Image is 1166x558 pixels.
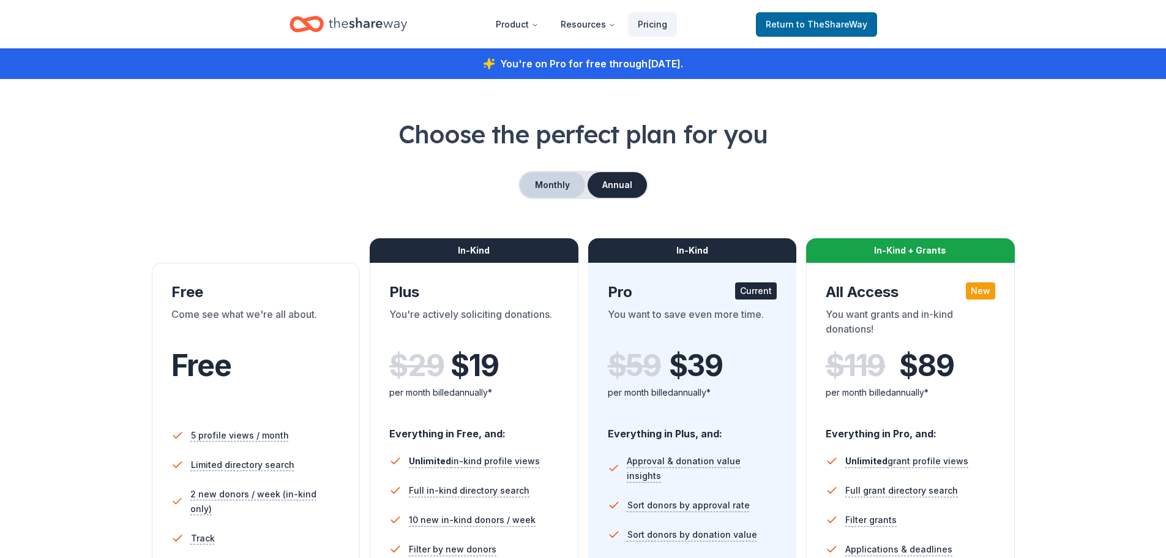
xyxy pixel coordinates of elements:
span: Filter by new donors [409,542,496,557]
div: Pro [608,282,777,302]
span: Track [191,531,215,546]
button: Resources [551,12,626,37]
nav: Main [486,10,677,39]
span: Free [171,347,231,383]
div: Come see what we're all about. [171,307,341,341]
div: Everything in Free, and: [389,416,559,442]
span: in-kind profile views [409,456,540,466]
span: $ 39 [669,349,723,383]
div: per month billed annually* [826,385,995,400]
div: Free [171,282,341,302]
div: New [966,282,995,300]
span: 5 profile views / month [191,428,289,443]
div: Everything in Pro, and: [826,416,995,442]
button: Product [486,12,548,37]
a: Home [290,10,407,39]
div: Everything in Plus, and: [608,416,777,442]
span: Sort donors by donation value [627,527,757,542]
div: In-Kind + Grants [806,238,1015,263]
span: Applications & deadlines [845,542,952,557]
span: $ 19 [450,349,498,383]
span: grant profile views [845,456,968,466]
div: You want grants and in-kind donations! [826,307,995,341]
button: Monthly [520,172,585,198]
a: Returnto TheShareWay [756,12,877,37]
span: Sort donors by approval rate [627,498,750,513]
span: to TheShareWay [796,19,867,29]
span: Unlimited [409,456,451,466]
div: You want to save even more time. [608,307,777,341]
span: Limited directory search [191,458,294,472]
div: Current [735,282,777,300]
div: In-Kind [588,238,797,263]
div: You're actively soliciting donations. [389,307,559,341]
span: Full grant directory search [845,483,958,498]
h1: Choose the perfect plan for you [49,117,1117,151]
a: Pricing [628,12,677,37]
div: All Access [826,282,995,302]
div: per month billed annually* [389,385,559,400]
span: $ 89 [899,349,954,383]
span: Return [766,17,867,32]
div: In-Kind [370,238,578,263]
span: Filter grants [845,513,897,527]
span: 10 new in-kind donors / week [409,513,536,527]
button: Annual [588,172,647,198]
span: 2 new donors / week (in-kind only) [190,487,340,516]
span: Unlimited [845,456,888,466]
span: Full in-kind directory search [409,483,529,498]
div: Plus [389,282,559,302]
span: Approval & donation value insights [627,454,777,483]
div: per month billed annually* [608,385,777,400]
